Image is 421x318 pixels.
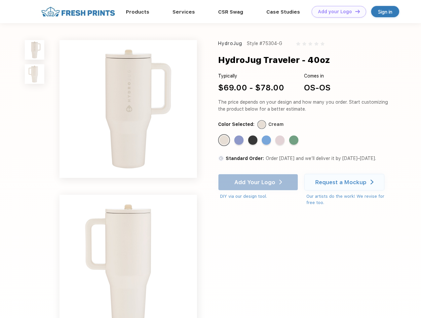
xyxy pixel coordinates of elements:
div: Cream [268,121,284,128]
img: DT [355,10,360,13]
div: Cream [219,135,229,145]
span: Standard Order: [226,156,264,161]
img: gray_star.svg [308,42,312,46]
a: Sign in [371,6,399,17]
img: func=resize&h=640 [59,40,197,178]
div: $69.00 - $78.00 [218,82,284,94]
div: Request a Mockup [315,179,366,185]
img: func=resize&h=100 [25,40,44,60]
div: Riptide [262,135,271,145]
div: Color Selected: [218,121,254,128]
div: Typically [218,73,284,79]
div: Style #75304-G [247,40,282,47]
img: standard order [218,155,224,161]
div: DIY via our design tool. [220,193,298,200]
img: gray_star.svg [314,42,318,46]
div: OS-OS [304,82,330,94]
img: gray_star.svg [296,42,300,46]
div: HydroJug [218,40,242,47]
div: Sage [289,135,298,145]
div: HydroJug Traveler - 40oz [218,54,330,66]
div: Sign in [378,8,392,16]
img: func=resize&h=100 [25,64,44,84]
div: Peri [234,135,244,145]
div: Add your Logo [318,9,352,15]
div: The price depends on your design and how many you order. Start customizing the product below for ... [218,99,391,113]
img: fo%20logo%202.webp [39,6,117,18]
img: gray_star.svg [302,42,306,46]
a: Products [126,9,149,15]
span: Order [DATE] and we’ll deliver it by [DATE]–[DATE]. [266,156,376,161]
div: Comes in [304,73,330,79]
img: white arrow [370,180,373,185]
div: Our artists do the work! We revise for free too. [306,193,391,206]
div: Pink Sand [275,135,285,145]
img: gray_star.svg [321,42,325,46]
div: Black [248,135,257,145]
